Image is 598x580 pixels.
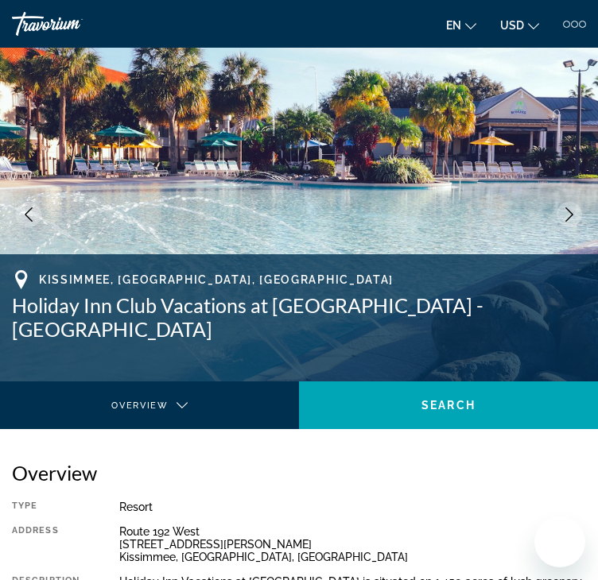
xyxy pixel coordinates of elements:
[500,14,539,37] button: Change currency
[12,501,80,513] div: Type
[12,12,131,36] a: Travorium
[446,19,461,32] span: en
[119,525,586,563] div: Route 192 West [STREET_ADDRESS][PERSON_NAME] Kissimmee, [GEOGRAPHIC_DATA], [GEOGRAPHIC_DATA]
[119,501,586,513] div: Resort
[12,525,80,563] div: Address
[534,516,585,567] iframe: Button to launch messaging window
[446,14,476,37] button: Change language
[299,381,598,429] button: Search
[39,273,394,286] span: Kissimmee, [GEOGRAPHIC_DATA], [GEOGRAPHIC_DATA]
[12,461,586,485] h2: Overview
[421,399,476,412] span: Search
[500,19,524,32] span: USD
[12,293,586,341] h1: Holiday Inn Club Vacations at [GEOGRAPHIC_DATA] - [GEOGRAPHIC_DATA]
[557,202,582,227] button: Next image
[16,202,41,227] button: Previous image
